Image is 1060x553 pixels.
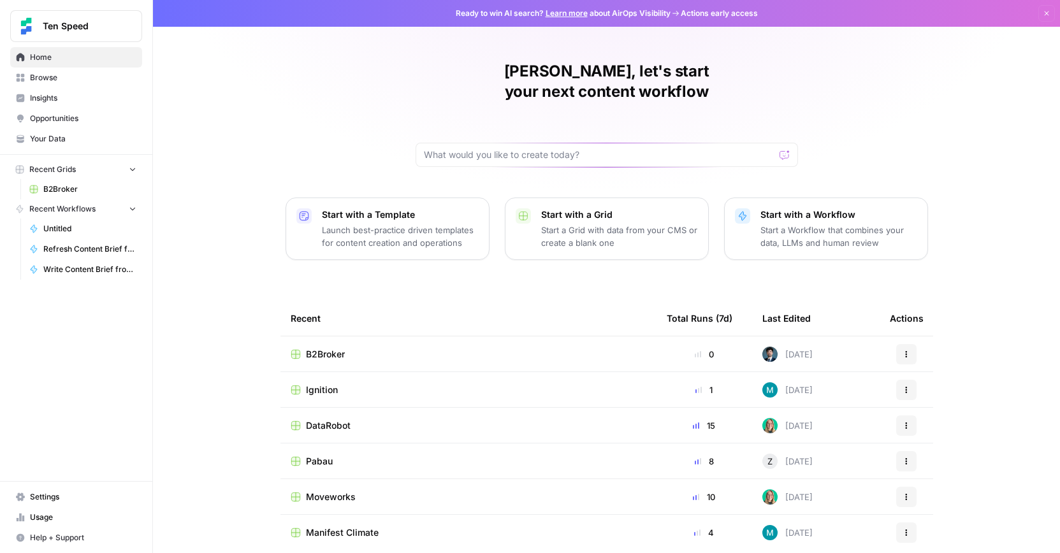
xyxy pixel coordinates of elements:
[760,224,917,249] p: Start a Workflow that combines your data, LLMs and human review
[10,160,142,179] button: Recent Grids
[762,489,813,505] div: [DATE]
[306,455,333,468] span: Pabau
[30,532,136,543] span: Help + Support
[24,259,142,280] a: Write Content Brief from Keyword [DEV]
[322,208,479,221] p: Start with a Template
[762,418,778,433] img: clj2pqnt5d80yvglzqbzt3r6x08a
[667,384,742,396] div: 1
[10,108,142,129] a: Opportunities
[762,382,813,398] div: [DATE]
[43,223,136,234] span: Untitled
[456,8,671,19] span: Ready to win AI search? about AirOps Visibility
[546,8,588,18] a: Learn more
[43,243,136,255] span: Refresh Content Brief from Keyword [DEV]
[541,224,698,249] p: Start a Grid with data from your CMS or create a blank one
[10,507,142,528] a: Usage
[762,454,813,469] div: [DATE]
[10,129,142,149] a: Your Data
[30,491,136,503] span: Settings
[291,526,646,539] a: Manifest Climate
[15,15,38,38] img: Ten Speed Logo
[30,92,136,104] span: Insights
[767,455,773,468] span: Z
[762,489,778,505] img: clj2pqnt5d80yvglzqbzt3r6x08a
[306,348,345,361] span: B2Broker
[30,133,136,145] span: Your Data
[762,418,813,433] div: [DATE]
[681,8,758,19] span: Actions early access
[762,382,778,398] img: 9k9gt13slxq95qn7lcfsj5lxmi7v
[762,525,813,540] div: [DATE]
[24,219,142,239] a: Untitled
[29,164,76,175] span: Recent Grids
[667,419,742,432] div: 15
[306,526,379,539] span: Manifest Climate
[291,384,646,396] a: Ignition
[762,301,811,336] div: Last Edited
[24,179,142,199] a: B2Broker
[291,419,646,432] a: DataRobot
[762,525,778,540] img: 9k9gt13slxq95qn7lcfsj5lxmi7v
[30,113,136,124] span: Opportunities
[291,491,646,503] a: Moveworks
[667,491,742,503] div: 10
[890,301,924,336] div: Actions
[505,197,709,260] button: Start with a GridStart a Grid with data from your CMS or create a blank one
[10,47,142,68] a: Home
[30,512,136,523] span: Usage
[667,348,742,361] div: 0
[291,301,646,336] div: Recent
[10,10,142,42] button: Workspace: Ten Speed
[724,197,928,260] button: Start with a WorkflowStart a Workflow that combines your data, LLMs and human review
[667,301,732,336] div: Total Runs (7d)
[24,239,142,259] a: Refresh Content Brief from Keyword [DEV]
[541,208,698,221] p: Start with a Grid
[10,88,142,108] a: Insights
[43,264,136,275] span: Write Content Brief from Keyword [DEV]
[416,61,798,102] h1: [PERSON_NAME], let's start your next content workflow
[322,224,479,249] p: Launch best-practice driven templates for content creation and operations
[29,203,96,215] span: Recent Workflows
[306,419,351,432] span: DataRobot
[306,491,356,503] span: Moveworks
[10,68,142,88] a: Browse
[30,52,136,63] span: Home
[30,72,136,83] span: Browse
[10,487,142,507] a: Settings
[762,347,813,362] div: [DATE]
[424,148,774,161] input: What would you like to create today?
[291,455,646,468] a: Pabau
[291,348,646,361] a: B2Broker
[286,197,490,260] button: Start with a TemplateLaunch best-practice driven templates for content creation and operations
[43,20,120,32] span: Ten Speed
[306,384,338,396] span: Ignition
[760,208,917,221] p: Start with a Workflow
[667,526,742,539] div: 4
[43,183,136,195] span: B2Broker
[10,199,142,219] button: Recent Workflows
[667,455,742,468] div: 8
[10,528,142,548] button: Help + Support
[762,347,778,362] img: akd5wg4rckfd5i9ckwsdbvxucqo9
